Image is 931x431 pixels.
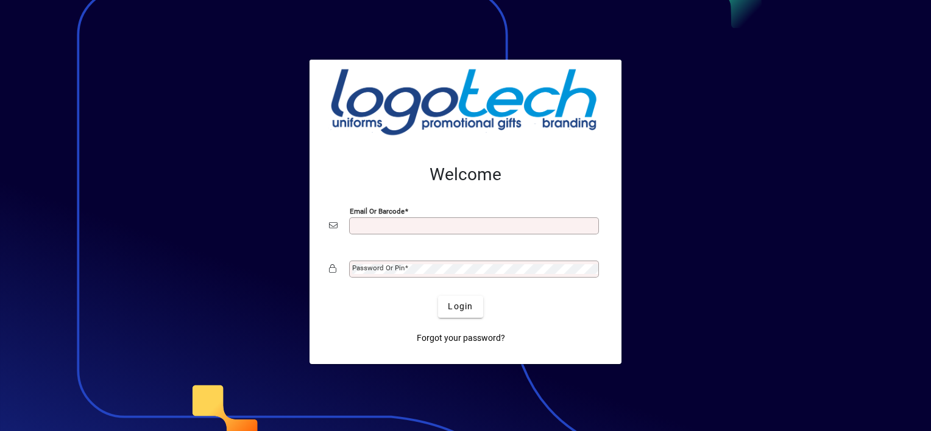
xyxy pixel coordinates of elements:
[448,300,473,313] span: Login
[438,296,483,318] button: Login
[329,164,602,185] h2: Welcome
[417,332,505,345] span: Forgot your password?
[350,206,405,215] mat-label: Email or Barcode
[412,328,510,349] a: Forgot your password?
[352,264,405,272] mat-label: Password or Pin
